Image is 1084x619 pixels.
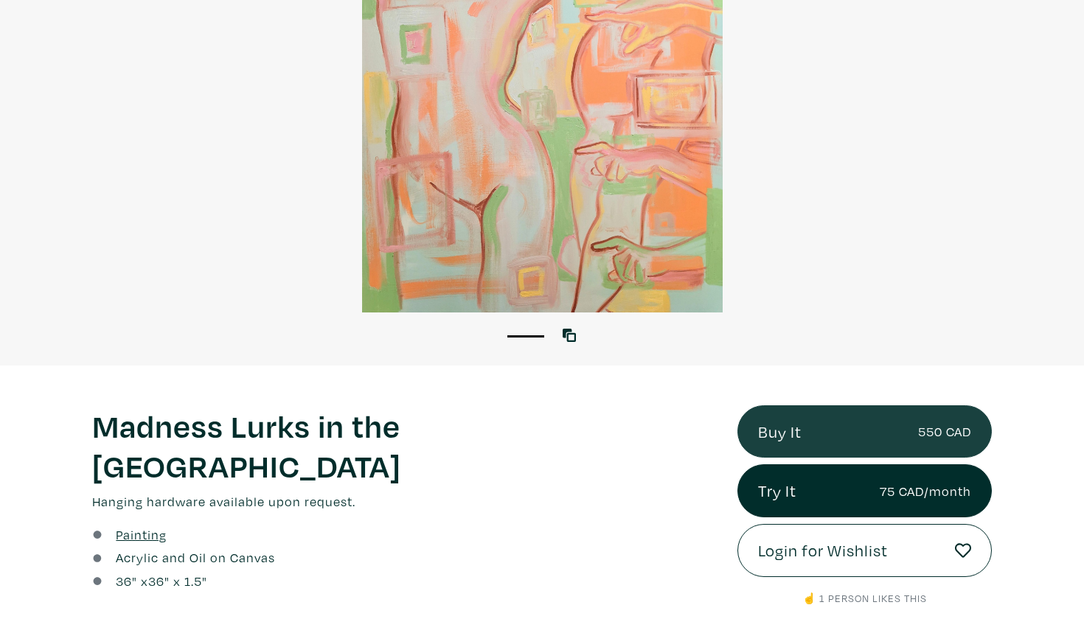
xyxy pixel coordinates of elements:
[116,573,132,590] span: 36
[737,524,992,577] a: Login for Wishlist
[116,525,167,545] a: Painting
[92,405,715,485] h1: Madness Lurks in the [GEOGRAPHIC_DATA]
[880,481,971,501] small: 75 CAD/month
[116,548,275,567] a: Acrylic and Oil on Canvas
[116,571,207,591] div: " x " x 1.5"
[507,335,544,338] button: 1 of 1
[737,405,992,458] a: Buy It550 CAD
[737,464,992,517] a: Try It75 CAD/month
[116,526,167,543] u: Painting
[737,590,992,606] p: ☝️ 1 person likes this
[758,538,888,563] span: Login for Wishlist
[918,422,971,441] small: 550 CAD
[148,573,164,590] span: 36
[92,492,715,511] p: Hanging hardware available upon request.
